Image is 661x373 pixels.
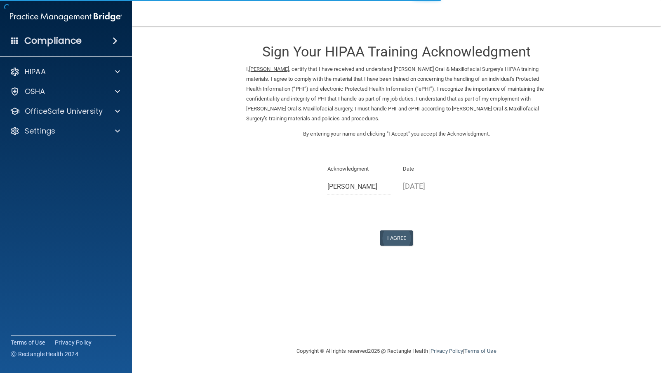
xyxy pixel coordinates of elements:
a: Privacy Policy [430,348,463,354]
a: HIPAA [10,67,120,77]
a: Terms of Use [11,338,45,347]
p: OSHA [25,87,45,96]
p: HIPAA [25,67,46,77]
p: Settings [25,126,55,136]
p: Date [403,164,466,174]
p: Acknowledgment [327,164,390,174]
div: Copyright © All rights reserved 2025 @ Rectangle Health | | [246,338,547,364]
button: I Agree [380,230,413,246]
p: OfficeSafe University [25,106,103,116]
a: Settings [10,126,120,136]
a: OSHA [10,87,120,96]
input: Full Name [327,179,390,195]
p: I, , certify that I have received and understand [PERSON_NAME] Oral & Maxillofacial Surgery's HIP... [246,64,547,124]
p: By entering your name and clicking "I Accept" you accept the Acknowledgment. [246,129,547,139]
img: PMB logo [10,9,122,25]
h3: Sign Your HIPAA Training Acknowledgment [246,44,547,59]
a: Terms of Use [464,348,496,354]
span: Ⓒ Rectangle Health 2024 [11,350,78,358]
ins: [PERSON_NAME] [249,66,289,72]
h4: Compliance [24,35,82,47]
a: OfficeSafe University [10,106,120,116]
p: [DATE] [403,179,466,193]
a: Privacy Policy [55,338,92,347]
